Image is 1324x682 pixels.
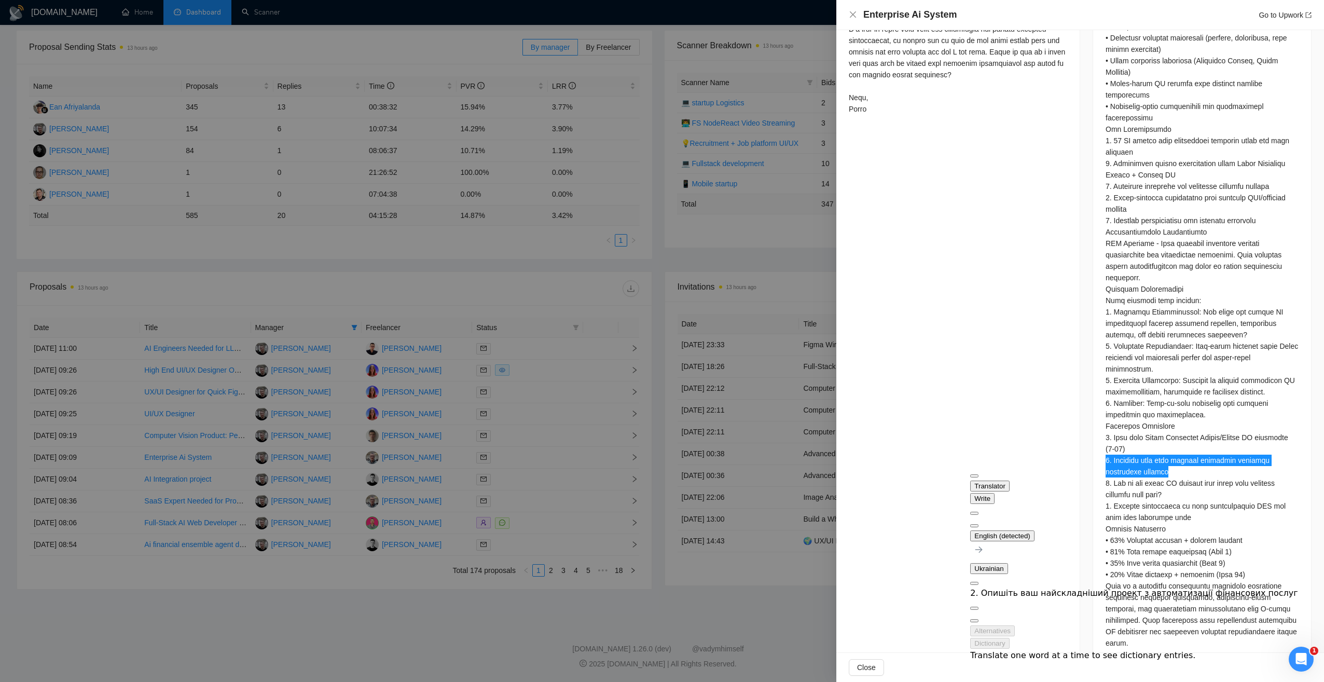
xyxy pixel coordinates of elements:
iframe: Intercom live chat [1289,647,1314,672]
h4: Enterprise Ai System [863,8,957,21]
button: Close [849,659,884,676]
span: 1 [1310,647,1318,655]
a: Go to Upworkexport [1259,11,1312,19]
span: export [1305,12,1312,18]
span: close [849,10,857,19]
span: Close [857,662,876,673]
button: Close [849,10,857,19]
